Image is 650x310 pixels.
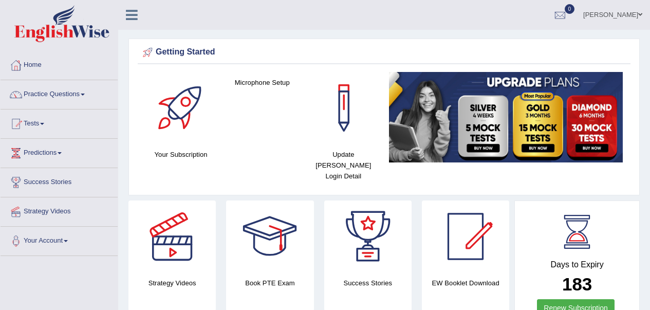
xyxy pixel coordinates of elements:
[140,45,628,60] div: Getting Started
[226,278,313,288] h4: Book PTE Exam
[308,149,379,181] h4: Update [PERSON_NAME] Login Detail
[1,227,118,252] a: Your Account
[565,4,575,14] span: 0
[1,51,118,77] a: Home
[562,274,592,294] b: 183
[1,110,118,135] a: Tests
[227,77,298,88] h4: Microphone Setup
[145,149,216,160] h4: Your Subscription
[324,278,412,288] h4: Success Stories
[1,168,118,194] a: Success Stories
[422,278,509,288] h4: EW Booklet Download
[1,197,118,223] a: Strategy Videos
[1,139,118,165] a: Predictions
[1,80,118,106] a: Practice Questions
[389,72,623,162] img: small5.jpg
[526,260,628,269] h4: Days to Expiry
[128,278,216,288] h4: Strategy Videos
